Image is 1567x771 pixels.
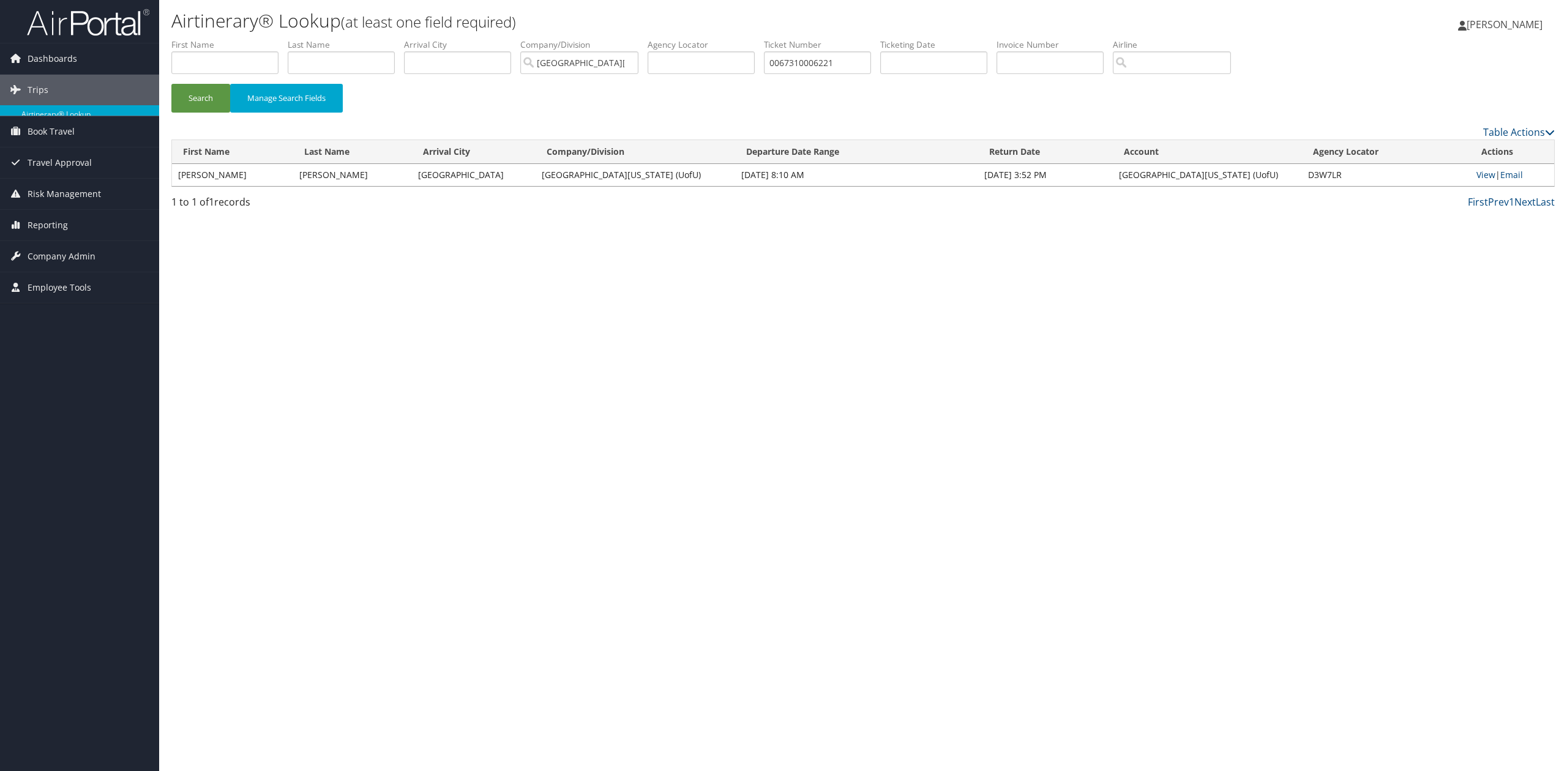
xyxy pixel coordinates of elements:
[172,164,293,186] td: [PERSON_NAME]
[172,140,293,164] th: First Name: activate to sort column ascending
[171,8,1094,34] h1: Airtinerary® Lookup
[412,140,536,164] th: Arrival City: activate to sort column ascending
[404,39,520,51] label: Arrival City
[293,164,412,186] td: [PERSON_NAME]
[764,39,880,51] label: Ticket Number
[1500,169,1523,181] a: Email
[536,164,735,186] td: [GEOGRAPHIC_DATA][US_STATE] (UofU)
[28,210,68,240] span: Reporting
[1113,164,1302,186] td: [GEOGRAPHIC_DATA][US_STATE] (UofU)
[978,164,1113,186] td: [DATE] 3:52 PM
[1483,125,1555,139] a: Table Actions
[1470,164,1554,186] td: |
[520,39,648,51] label: Company/Division
[171,195,504,215] div: 1 to 1 of records
[28,179,101,209] span: Risk Management
[735,140,978,164] th: Departure Date Range: activate to sort column ascending
[1476,169,1495,181] a: View
[288,39,404,51] label: Last Name
[27,8,149,37] img: airportal-logo.png
[648,39,764,51] label: Agency Locator
[1470,140,1554,164] th: Actions
[1302,140,1470,164] th: Agency Locator: activate to sort column ascending
[1113,39,1240,51] label: Airline
[1509,195,1514,209] a: 1
[28,43,77,74] span: Dashboards
[28,147,92,178] span: Travel Approval
[1514,195,1536,209] a: Next
[341,12,516,32] small: (at least one field required)
[536,140,735,164] th: Company/Division
[1113,140,1302,164] th: Account: activate to sort column ascending
[1467,18,1543,31] span: [PERSON_NAME]
[1458,6,1555,43] a: [PERSON_NAME]
[735,164,978,186] td: [DATE] 8:10 AM
[28,75,48,105] span: Trips
[28,241,95,272] span: Company Admin
[997,39,1113,51] label: Invoice Number
[412,164,536,186] td: [GEOGRAPHIC_DATA]
[1302,164,1470,186] td: D3W7LR
[171,84,230,113] button: Search
[28,116,75,147] span: Book Travel
[1536,195,1555,209] a: Last
[209,195,214,209] span: 1
[230,84,343,113] button: Manage Search Fields
[171,39,288,51] label: First Name
[293,140,412,164] th: Last Name: activate to sort column descending
[1488,195,1509,209] a: Prev
[28,272,91,303] span: Employee Tools
[880,39,997,51] label: Ticketing Date
[1468,195,1488,209] a: First
[978,140,1113,164] th: Return Date: activate to sort column ascending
